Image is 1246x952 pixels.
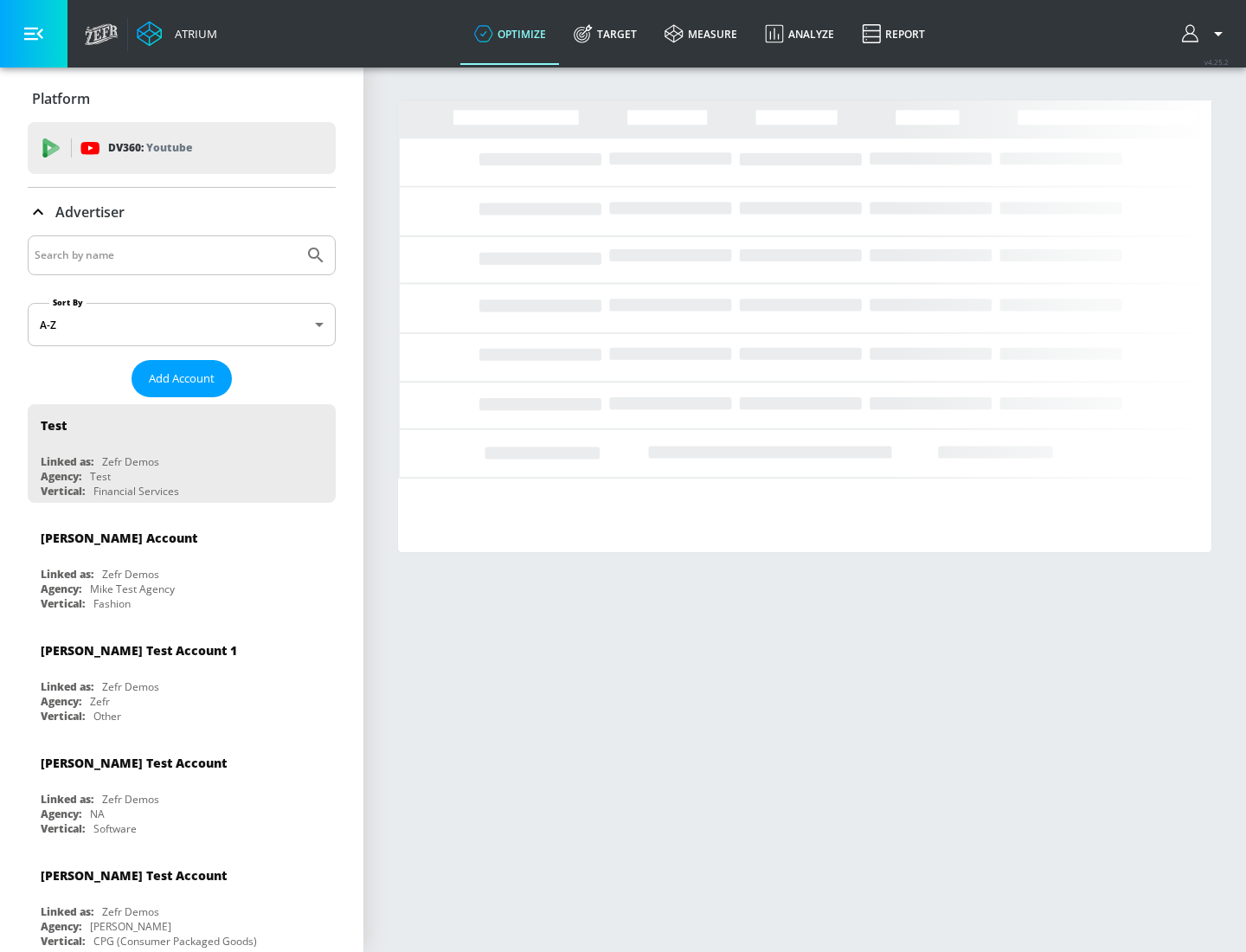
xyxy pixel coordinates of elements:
div: CPG (Consumer Packaged Goods) [93,934,257,949]
div: [PERSON_NAME] AccountLinked as:Zefr DemosAgency:Mike Test AgencyVertical:Fashion [28,517,336,615]
a: Report [848,3,939,65]
a: measure [651,3,751,65]
div: [PERSON_NAME] [90,919,171,934]
p: Advertiser [55,203,125,222]
div: Agency: [41,919,81,934]
div: Linked as: [41,567,93,582]
div: Platform [28,74,336,123]
div: Software [93,821,137,836]
div: Vertical: [41,821,85,836]
span: v 4.25.2 [1204,57,1229,67]
div: TestLinked as:Zefr DemosAgency:TestVertical:Financial Services [28,404,336,503]
div: [PERSON_NAME] Account [41,530,197,546]
div: Vertical: [41,484,85,499]
div: Fashion [93,596,131,611]
div: Agency: [41,807,81,821]
div: Mike Test Agency [90,582,175,596]
div: Agency: [41,582,81,596]
a: Analyze [751,3,848,65]
div: [PERSON_NAME] Test Account 1 [41,642,237,659]
div: Financial Services [93,484,179,499]
label: Sort By [49,297,87,308]
div: A-Z [28,303,336,346]
div: [PERSON_NAME] Test AccountLinked as:Zefr DemosAgency:NAVertical:Software [28,742,336,840]
a: optimize [460,3,560,65]
div: Zefr Demos [102,454,159,469]
div: Vertical: [41,934,85,949]
div: DV360: Youtube [28,122,336,174]
div: [PERSON_NAME] Test Account [41,867,227,884]
div: Zefr Demos [102,792,159,807]
div: Zefr Demos [102,904,159,919]
div: Advertiser [28,188,336,236]
div: Agency: [41,469,81,484]
div: Other [93,709,121,724]
div: Vertical: [41,596,85,611]
div: Test [90,469,111,484]
div: Linked as: [41,904,93,919]
div: Zefr [90,694,110,709]
p: Youtube [146,138,192,157]
div: Zefr Demos [102,567,159,582]
div: [PERSON_NAME] Test Account 1Linked as:Zefr DemosAgency:ZefrVertical:Other [28,629,336,728]
div: Linked as: [41,792,93,807]
button: Add Account [132,360,232,397]
div: Test [41,417,67,434]
div: NA [90,807,105,821]
input: Search by name [35,244,297,267]
div: Linked as: [41,679,93,694]
div: [PERSON_NAME] Test Account [41,755,227,771]
p: Platform [32,89,90,108]
div: Zefr Demos [102,679,159,694]
span: Add Account [149,369,215,389]
p: DV360: [108,138,192,158]
div: Vertical: [41,709,85,724]
div: Linked as: [41,454,93,469]
div: Agency: [41,694,81,709]
a: Target [560,3,651,65]
div: Atrium [168,26,217,42]
a: Atrium [137,21,217,47]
